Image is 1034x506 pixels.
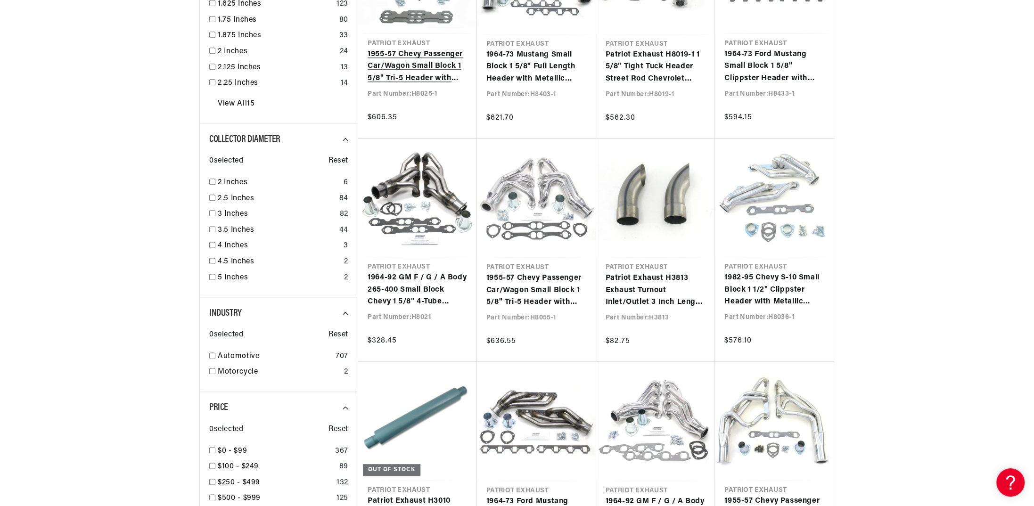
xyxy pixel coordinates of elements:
div: 132 [336,477,348,489]
div: 14 [341,77,348,90]
a: 1955-57 Chevy Passenger Car/Wagon Small Block 1 5/8" Tri-5 Header with Metallic Ceramic Coating [368,49,468,85]
a: 5 Inches [218,272,340,284]
div: 2 [344,256,348,268]
a: 4 Inches [218,240,340,252]
a: 1982-95 Chevy S-10 Small Block 1 1/2" Clippster Header with Metallic Ceramic Coating [724,272,824,308]
a: Patriot Exhaust H3813 Exhaust Turnout Inlet/Outlet 3 Inch Length 9 Inch Pair Raw Steel [606,272,706,309]
div: 125 [336,492,348,505]
div: 2 [344,272,348,284]
span: $500 - $999 [218,494,261,502]
span: Reset [328,329,348,341]
div: 82 [340,208,348,220]
a: 1955-57 Chevy Passenger Car/Wagon Small Block 1 5/8" Tri-5 Header with Metallic Ceramic Coating [486,272,587,309]
a: 1964-73 Ford Mustang Small Block 1 5/8" Clippster Header with Metallic Ceramic Coating [724,49,824,85]
span: 0 selected [209,329,243,341]
a: Motorcycle [218,366,340,378]
a: 2.25 Inches [218,77,337,90]
div: 80 [339,14,348,26]
a: 4.5 Inches [218,256,340,268]
a: View All 15 [218,98,254,110]
span: 0 selected [209,424,243,436]
a: Patriot Exhaust H8019-1 1 5/8" Tight Tuck Header Street Rod Chevrolet Small Block Chevrolet Metal... [606,49,706,85]
div: 6 [344,177,348,189]
a: 2.125 Inches [218,62,337,74]
div: 24 [340,46,348,58]
a: 2 Inches [218,177,340,189]
div: 44 [339,224,348,237]
div: 33 [339,30,348,42]
span: Reset [328,155,348,167]
a: 2.5 Inches [218,193,336,205]
a: 1.875 Inches [218,30,336,42]
div: 2 [344,366,348,378]
a: 1964-73 Mustang Small Block 1 5/8" Full Length Header with Metallic Ceramic Coating [486,49,587,85]
div: 84 [339,193,348,205]
a: Automotive [218,351,332,363]
span: $100 - $249 [218,463,259,470]
div: 3 [344,240,348,252]
a: 3.5 Inches [218,224,336,237]
span: $250 - $499 [218,479,260,486]
div: 707 [336,351,348,363]
div: 13 [341,62,348,74]
span: Collector Diameter [209,135,280,144]
span: Industry [209,309,242,318]
div: 367 [335,445,348,457]
span: 0 selected [209,155,243,167]
a: 1.75 Inches [218,14,336,26]
a: 3 Inches [218,208,336,220]
div: 89 [339,461,348,473]
span: $0 - $99 [218,447,247,455]
span: Price [209,403,228,412]
span: Reset [328,424,348,436]
a: 1964-92 GM F / G / A Body 265-400 Small Block Chevy 1 5/8" 4-Tube Clippster Header [368,272,468,308]
a: 2 Inches [218,46,336,58]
